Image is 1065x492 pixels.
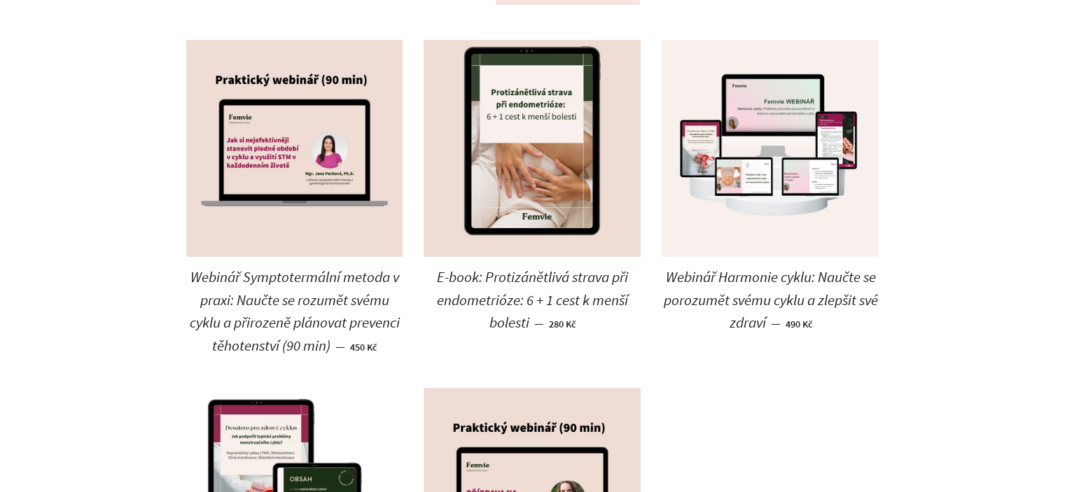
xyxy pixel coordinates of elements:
[189,267,399,355] span: Webinář Symptotermální metoda v praxi: Naučte se rozumět svému cyklu a přirozeně plánovat prevenc...
[437,267,628,332] span: E-book: Protizánětlivá strava při endometrióze: 6 + 1 cest k menší bolesti
[662,257,879,344] a: Webinář Harmonie cyklu: Naučte se porozumět svému cyklu a zlepšit své zdraví — 490 Kč
[424,257,641,344] a: E-book: Protizánětlivá strava při endometrióze: 6 + 1 cest k menší bolesti — 280 Kč
[663,267,877,332] span: Webinář Harmonie cyklu: Naučte se porozumět svému cyklu a zlepšit své zdraví
[549,318,576,330] span: 280 Kč
[534,316,544,331] span: —
[350,341,377,353] span: 450 Kč
[335,339,345,354] span: —
[785,318,812,330] span: 490 Kč
[770,316,780,331] span: —
[186,257,403,367] a: Webinář Symptotermální metoda v praxi: Naučte se rozumět svému cyklu a přirozeně plánovat prevenc...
